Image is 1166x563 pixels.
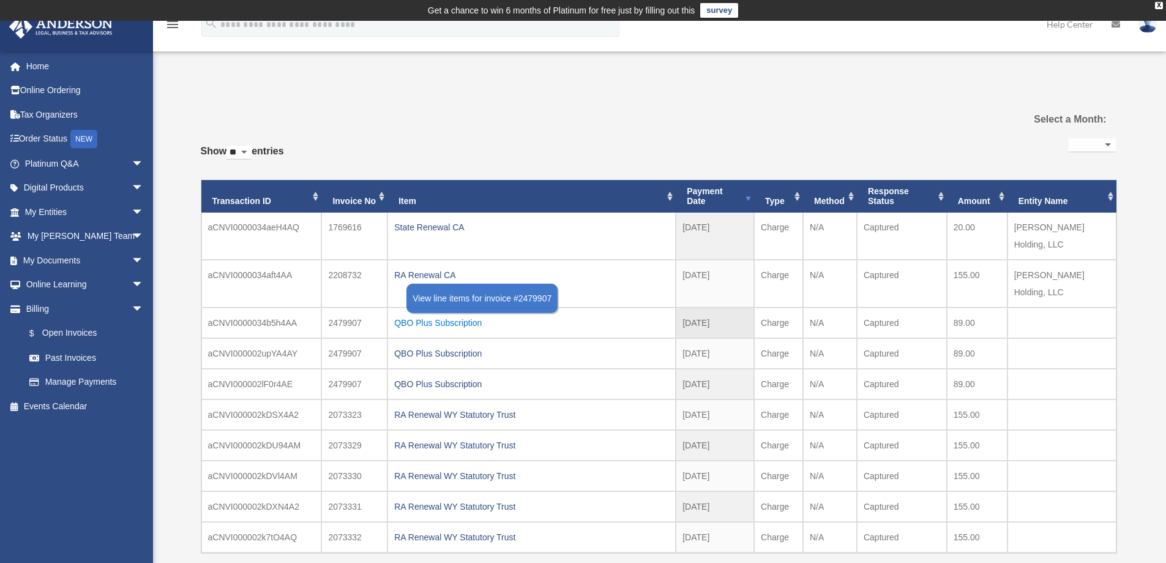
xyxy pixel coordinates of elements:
td: aCNVI0000034b5h4AA [201,308,322,338]
td: N/A [803,338,857,369]
td: aCNVI000002kDVl4AM [201,461,322,491]
span: arrow_drop_down [132,297,156,322]
td: 2073332 [321,522,387,553]
td: [DATE] [676,369,754,399]
a: Manage Payments [17,370,162,395]
td: [DATE] [676,491,754,522]
div: RA Renewal WY Statutory Trust [394,437,669,454]
td: aCNVI0000034aeH4AQ [201,213,322,260]
td: 155.00 [947,430,1007,461]
th: Type: activate to sort column ascending [754,180,803,213]
td: 2073323 [321,399,387,430]
td: Charge [754,491,803,522]
th: Method: activate to sort column ascending [803,180,857,213]
a: Tax Organizers [9,102,162,127]
td: Captured [857,399,947,430]
a: menu [165,21,180,32]
td: Captured [857,338,947,369]
span: arrow_drop_down [132,224,156,249]
div: QBO Plus Subscription [394,345,669,362]
a: Past Invoices [17,346,156,370]
td: Charge [754,369,803,399]
span: $ [36,326,42,341]
img: User Pic [1138,15,1157,33]
a: Order StatusNEW [9,127,162,152]
td: 2479907 [321,308,387,338]
td: 155.00 [947,399,1007,430]
td: N/A [803,308,857,338]
span: arrow_drop_down [132,176,156,201]
td: Captured [857,430,947,461]
td: 89.00 [947,369,1007,399]
td: [DATE] [676,461,754,491]
td: N/A [803,399,857,430]
td: N/A [803,491,857,522]
td: 2479907 [321,369,387,399]
td: 2073329 [321,430,387,461]
td: [DATE] [676,338,754,369]
td: aCNVI0000034aft4AA [201,260,322,308]
label: Show entries [201,143,284,172]
a: Home [9,54,162,78]
td: N/A [803,260,857,308]
span: arrow_drop_down [132,151,156,176]
td: Captured [857,461,947,491]
td: aCNVI000002kDU94AM [201,430,322,461]
td: Charge [754,338,803,369]
th: Item: activate to sort column ascending [387,180,676,213]
td: [DATE] [676,430,754,461]
td: aCNVI000002k7tO4AQ [201,522,322,553]
td: Charge [754,461,803,491]
div: RA Renewal WY Statutory Trust [394,467,669,485]
div: State Renewal CA [394,219,669,236]
td: Captured [857,522,947,553]
div: Get a chance to win 6 months of Platinum for free just by filling out this [428,3,695,18]
label: Select a Month: [972,111,1106,128]
img: Anderson Advisors Platinum Portal [6,15,116,39]
td: [DATE] [676,399,754,430]
a: Platinum Q&Aarrow_drop_down [9,151,162,176]
td: Charge [754,308,803,338]
td: 1769616 [321,213,387,260]
a: My [PERSON_NAME] Teamarrow_drop_down [9,224,162,249]
td: Captured [857,369,947,399]
td: aCNVI000002kDXN4A2 [201,491,322,522]
td: 155.00 [947,491,1007,522]
td: aCNVI000002upYA4AY [201,338,322,369]
a: My Documentsarrow_drop_down [9,248,162,273]
td: Charge [754,213,803,260]
a: My Entitiesarrow_drop_down [9,200,162,224]
span: arrow_drop_down [132,273,156,298]
i: menu [165,17,180,32]
td: Captured [857,491,947,522]
a: Online Ordering [9,78,162,103]
td: 89.00 [947,338,1007,369]
td: N/A [803,213,857,260]
div: QBO Plus Subscription [394,314,669,331]
td: Charge [754,522,803,553]
i: search [204,17,218,30]
th: Entity Name: activate to sort column ascending [1007,180,1116,213]
div: RA Renewal WY Statutory Trust [394,498,669,515]
td: 89.00 [947,308,1007,338]
td: Charge [754,399,803,430]
td: Charge [754,430,803,461]
td: 2073330 [321,461,387,491]
td: aCNVI000002lF0r4AE [201,369,322,399]
td: N/A [803,461,857,491]
td: [DATE] [676,522,754,553]
td: 2073331 [321,491,387,522]
div: NEW [70,130,97,148]
td: [DATE] [676,260,754,308]
td: [DATE] [676,213,754,260]
td: 20.00 [947,213,1007,260]
td: Captured [857,213,947,260]
td: Captured [857,260,947,308]
td: 155.00 [947,522,1007,553]
td: N/A [803,369,857,399]
th: Payment Date: activate to sort column ascending [676,180,754,213]
a: Online Learningarrow_drop_down [9,273,162,297]
a: survey [700,3,738,18]
th: Invoice No: activate to sort column ascending [321,180,387,213]
td: Charge [754,260,803,308]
